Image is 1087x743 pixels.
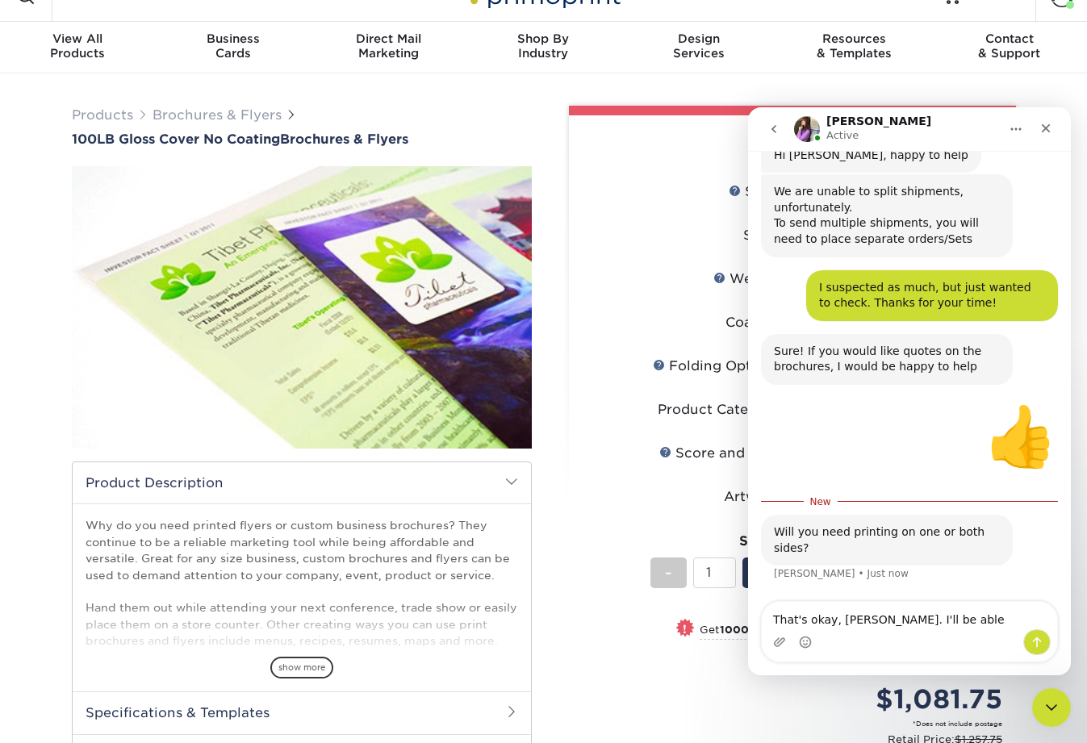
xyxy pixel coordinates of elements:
span: Contact [932,31,1087,46]
a: Resources& Templates [776,22,931,73]
div: Sides [743,226,780,245]
div: Select your options: [582,115,1003,177]
div: Product Category [658,400,780,420]
span: Resources [776,31,931,46]
div: Industry [466,31,621,61]
a: Contact& Support [932,22,1087,73]
a: Shop ByIndustry [466,22,621,73]
div: Artwork [724,487,780,507]
strong: 1000 [720,624,749,636]
strong: Subtotal [935,660,1002,678]
div: Sets [650,532,780,551]
a: Direct MailMarketing [311,22,466,73]
a: 100LB Gloss Cover No CoatingBrochures & Flyers [72,131,532,147]
div: & Support [932,31,1087,61]
div: Services [621,31,776,61]
span: Direct Mail [311,31,466,46]
span: - [665,561,672,585]
div: Coating [725,313,780,332]
div: Weight [713,269,780,289]
div: $1,081.75 [805,680,1002,719]
div: Sizes [729,182,780,202]
div: Cards [155,31,310,61]
span: Shop By [466,31,621,46]
span: Business [155,31,310,46]
div: Marketing [311,31,466,61]
a: Products [72,107,133,123]
div: & Templates [776,31,931,61]
span: ! [683,620,687,637]
p: Why do you need printed flyers or custom business brochures? They continue to be a reliable marke... [86,517,518,715]
iframe: Intercom live chat [748,107,1071,675]
small: *Does not include postage [595,719,1002,728]
span: 100LB Gloss Cover No Coating [72,131,280,147]
div: Folding Options [653,357,780,376]
a: DesignServices [621,22,776,73]
h2: Product Description [73,462,531,503]
iframe: Intercom live chat [1032,688,1071,727]
span: show more [270,657,333,678]
span: Design [621,31,776,46]
img: 100LB Gloss Cover<br/>No Coating 01 [72,148,532,466]
h1: Brochures & Flyers [72,131,532,147]
a: BusinessCards [155,22,310,73]
h2: Specifications & Templates [73,691,531,733]
small: Get more brochures & flyers per set for [700,624,1002,640]
div: Score and Fold [659,444,780,463]
a: Brochures & Flyers [153,107,282,123]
